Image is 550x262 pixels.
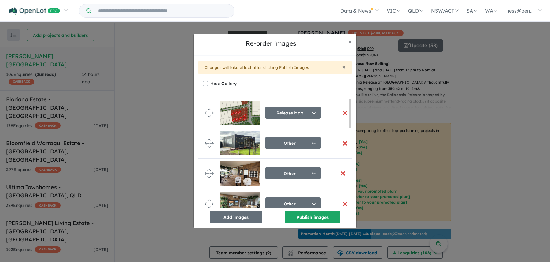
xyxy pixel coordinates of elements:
[265,137,321,149] button: Other
[93,4,233,17] input: Try estate name, suburb, builder or developer
[205,108,214,118] img: drag.svg
[205,139,214,148] img: drag.svg
[198,39,344,48] h5: Re-order images
[220,101,260,125] img: Altura%20-%20Drouin___1749697638.jpg
[342,64,345,70] button: Close
[220,131,260,155] img: Altura%20-%20Drouin___1755735545.jpg
[265,197,321,210] button: Other
[210,211,262,223] button: Add images
[198,61,352,75] div: Changes will take effect after clicking Publish Images
[285,211,340,223] button: Publish images
[349,38,352,45] span: ×
[342,63,345,70] span: ×
[220,192,260,216] img: Altura%20-%20Drouin___1755735544.jpg
[210,79,237,88] label: Hide Gallery
[265,107,321,119] button: Release Map
[205,199,214,208] img: drag.svg
[508,8,534,14] span: jess@pen...
[9,7,60,15] img: Openlot PRO Logo White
